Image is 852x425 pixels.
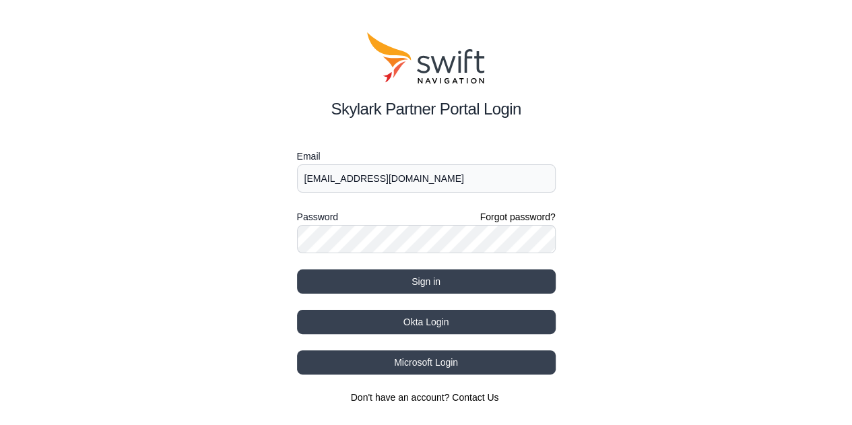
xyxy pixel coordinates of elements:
button: Microsoft Login [297,350,556,374]
label: Password [297,209,338,225]
label: Email [297,148,556,164]
a: Contact Us [452,392,498,403]
a: Forgot password? [480,210,555,224]
h2: Skylark Partner Portal Login [297,97,556,121]
button: Sign in [297,269,556,294]
button: Okta Login [297,310,556,334]
section: Don't have an account? [297,391,556,404]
